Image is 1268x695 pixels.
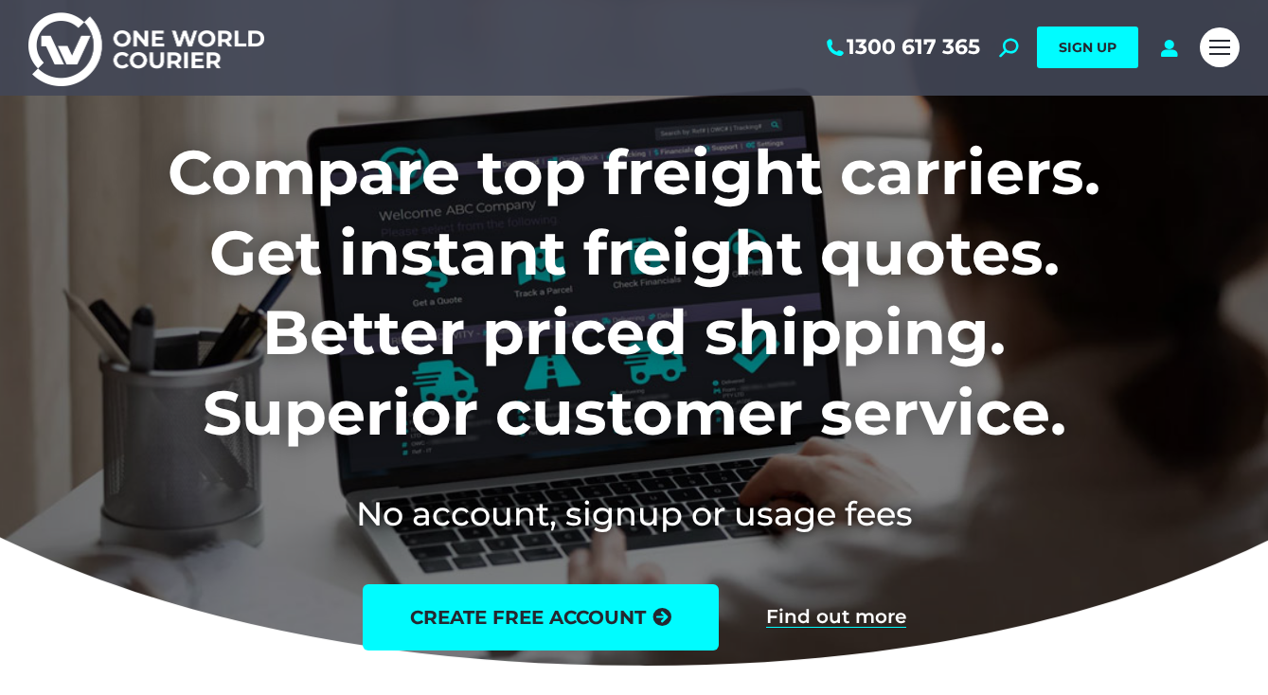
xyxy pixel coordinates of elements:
a: 1300 617 365 [823,35,980,60]
h1: Compare top freight carriers. Get instant freight quotes. Better priced shipping. Superior custom... [43,133,1225,453]
a: create free account [363,584,719,650]
img: One World Courier [28,9,264,86]
a: Mobile menu icon [1200,27,1240,67]
a: SIGN UP [1037,27,1138,68]
span: SIGN UP [1059,39,1116,56]
a: Find out more [766,607,906,628]
h2: No account, signup or usage fees [43,490,1225,537]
